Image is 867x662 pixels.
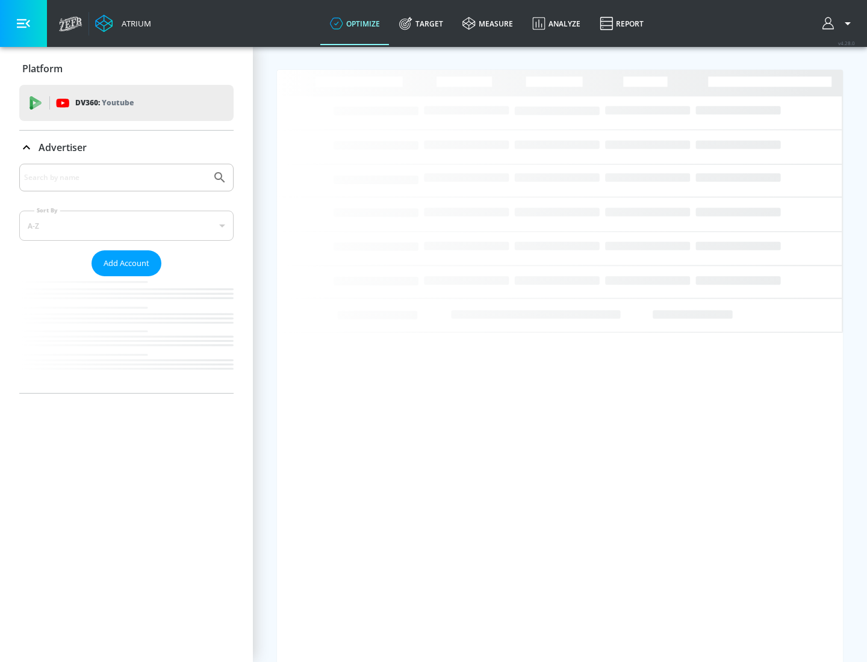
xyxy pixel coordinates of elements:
p: Advertiser [39,141,87,154]
a: Target [390,2,453,45]
div: Advertiser [19,164,234,393]
span: Add Account [104,256,149,270]
span: v 4.28.0 [838,40,855,46]
a: measure [453,2,523,45]
label: Sort By [34,206,60,214]
p: Platform [22,62,63,75]
a: Analyze [523,2,590,45]
div: Advertiser [19,131,234,164]
div: Atrium [117,18,151,29]
div: A-Z [19,211,234,241]
input: Search by name [24,170,207,185]
div: DV360: Youtube [19,85,234,121]
p: Youtube [102,96,134,109]
nav: list of Advertiser [19,276,234,393]
a: Atrium [95,14,151,32]
div: Platform [19,52,234,85]
button: Add Account [92,250,161,276]
a: optimize [320,2,390,45]
p: DV360: [75,96,134,110]
a: Report [590,2,653,45]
